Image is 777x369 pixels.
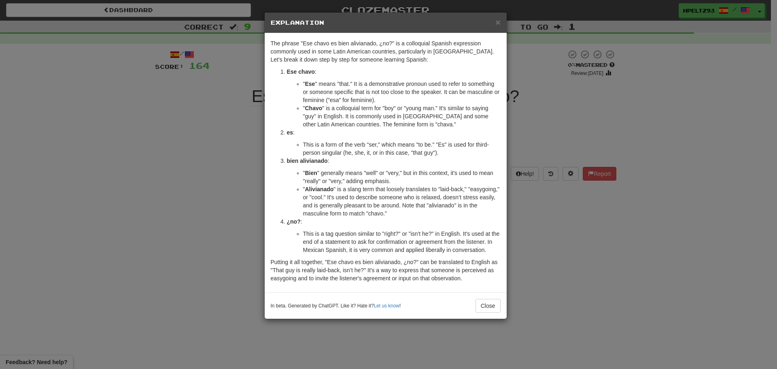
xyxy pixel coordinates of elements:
[271,258,501,282] p: Putting it all together, "Ese chavo es bien alivianado, ¿no?" can be translated to English as "Th...
[303,104,501,128] li: " " is a colloquial term for "boy" or "young man." It's similar to saying "guy" in English. It is...
[287,128,501,137] p: :
[287,68,315,75] strong: Ese chavo
[303,230,501,254] li: This is a tag question similar to "right?" or "isn't he?" in English. It's used at the end of a s...
[476,299,501,313] button: Close
[305,81,315,87] strong: Ese
[305,105,322,111] strong: Chavo
[303,80,501,104] li: " " means "that." It is a demonstrative pronoun used to refer to something or someone specific th...
[271,303,401,309] small: In beta. Generated by ChatGPT. Like it? Hate it? !
[303,141,501,157] li: This is a form of the verb "ser," which means "to be." "Es" is used for third-person singular (he...
[495,18,500,26] button: Close
[305,186,333,192] strong: Alivianado
[287,218,501,226] p: :
[287,218,301,225] strong: ¿no?
[287,68,501,76] p: :
[271,19,501,27] h5: Explanation
[303,169,501,185] li: " " generally means "well" or "very," but in this context, it's used to mean "really" or "very," ...
[287,157,501,165] p: :
[374,303,399,309] a: Let us know
[287,129,293,136] strong: es
[271,39,501,64] p: The phrase "Ese chavo es bien alivianado, ¿no?" is a colloquial Spanish expression commonly used ...
[303,185,501,218] li: " " is a slang term that loosely translates to "laid-back," "easygoing," or "cool." It's used to ...
[305,170,317,176] strong: Bien
[495,17,500,27] span: ×
[287,158,328,164] strong: bien alivianado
